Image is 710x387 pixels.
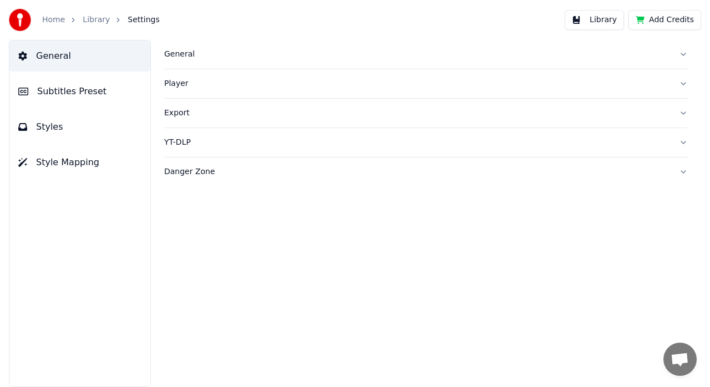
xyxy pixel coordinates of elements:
[42,14,65,26] a: Home
[164,128,688,157] button: YT-DLP
[36,156,99,169] span: Style Mapping
[164,69,688,98] button: Player
[36,120,63,134] span: Styles
[164,78,670,89] div: Player
[164,40,688,69] button: General
[42,14,160,26] nav: breadcrumb
[9,111,150,142] button: Styles
[164,166,670,177] div: Danger Zone
[164,137,670,148] div: YT-DLP
[663,343,697,376] a: Open chat
[37,85,106,98] span: Subtitles Preset
[628,10,701,30] button: Add Credits
[83,14,110,26] a: Library
[9,9,31,31] img: youka
[164,49,670,60] div: General
[36,49,71,63] span: General
[164,108,670,119] div: Export
[9,40,150,72] button: General
[164,157,688,186] button: Danger Zone
[9,76,150,107] button: Subtitles Preset
[565,10,624,30] button: Library
[164,99,688,128] button: Export
[128,14,159,26] span: Settings
[9,147,150,178] button: Style Mapping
